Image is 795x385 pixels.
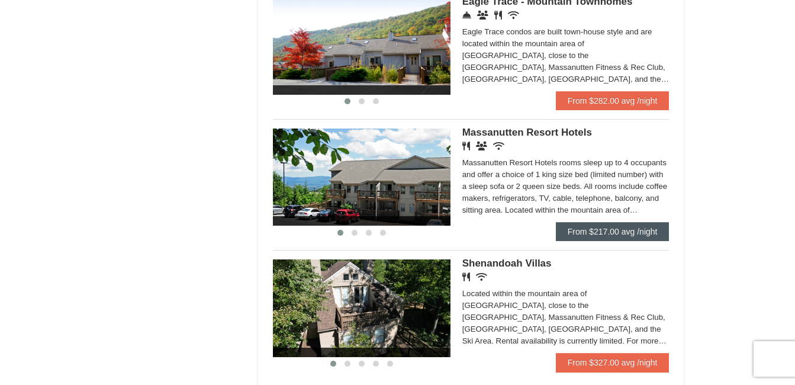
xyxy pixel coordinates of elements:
div: Eagle Trace condos are built town-house style and are located within the mountain area of [GEOGRA... [462,26,670,85]
i: Wireless Internet (free) [476,272,487,281]
a: From $217.00 avg /night [556,222,670,241]
a: From $327.00 avg /night [556,353,670,372]
i: Restaurant [462,272,470,281]
i: Banquet Facilities [476,142,487,150]
span: Shenandoah Villas [462,258,552,269]
i: Wireless Internet (free) [508,11,519,20]
i: Conference Facilities [477,11,488,20]
div: Located within the mountain area of [GEOGRAPHIC_DATA], close to the [GEOGRAPHIC_DATA], Massanutte... [462,288,670,347]
i: Restaurant [462,142,470,150]
i: Restaurant [494,11,502,20]
a: From $282.00 avg /night [556,91,670,110]
div: Massanutten Resort Hotels rooms sleep up to 4 occupants and offer a choice of 1 king size bed (li... [462,157,670,216]
i: Wireless Internet (free) [493,142,504,150]
i: Concierge Desk [462,11,471,20]
span: Massanutten Resort Hotels [462,127,592,138]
